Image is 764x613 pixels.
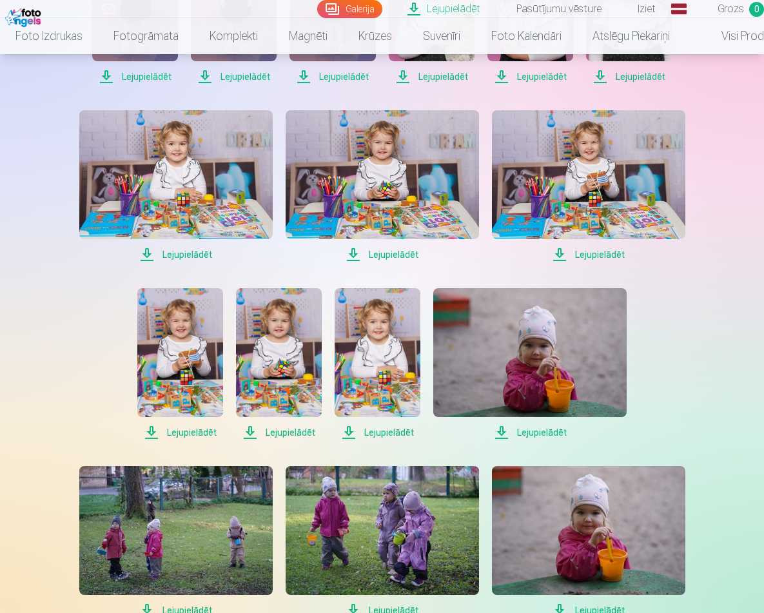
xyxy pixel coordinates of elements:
[98,18,194,54] a: Fotogrāmata
[191,69,277,84] span: Lejupielādēt
[433,425,627,440] span: Lejupielādēt
[492,247,685,262] span: Lejupielādēt
[433,288,627,440] a: Lejupielādēt
[79,247,273,262] span: Lejupielādēt
[5,5,44,27] img: /fa1
[476,18,577,54] a: Foto kalendāri
[79,110,273,262] a: Lejupielādēt
[343,18,407,54] a: Krūzes
[586,69,672,84] span: Lejupielādēt
[286,247,479,262] span: Lejupielādēt
[407,18,476,54] a: Suvenīri
[577,18,685,54] a: Atslēgu piekariņi
[749,2,764,17] span: 0
[137,288,223,440] a: Lejupielādēt
[492,110,685,262] a: Lejupielādēt
[286,110,479,262] a: Lejupielādēt
[236,425,322,440] span: Lejupielādēt
[137,425,223,440] span: Lejupielādēt
[236,288,322,440] a: Lejupielādēt
[335,288,420,440] a: Lejupielādēt
[335,425,420,440] span: Lejupielādēt
[718,1,744,17] span: Grozs
[289,69,375,84] span: Lejupielādēt
[92,69,178,84] span: Lejupielādēt
[487,69,573,84] span: Lejupielādēt
[194,18,273,54] a: Komplekti
[389,69,475,84] span: Lejupielādēt
[273,18,343,54] a: Magnēti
